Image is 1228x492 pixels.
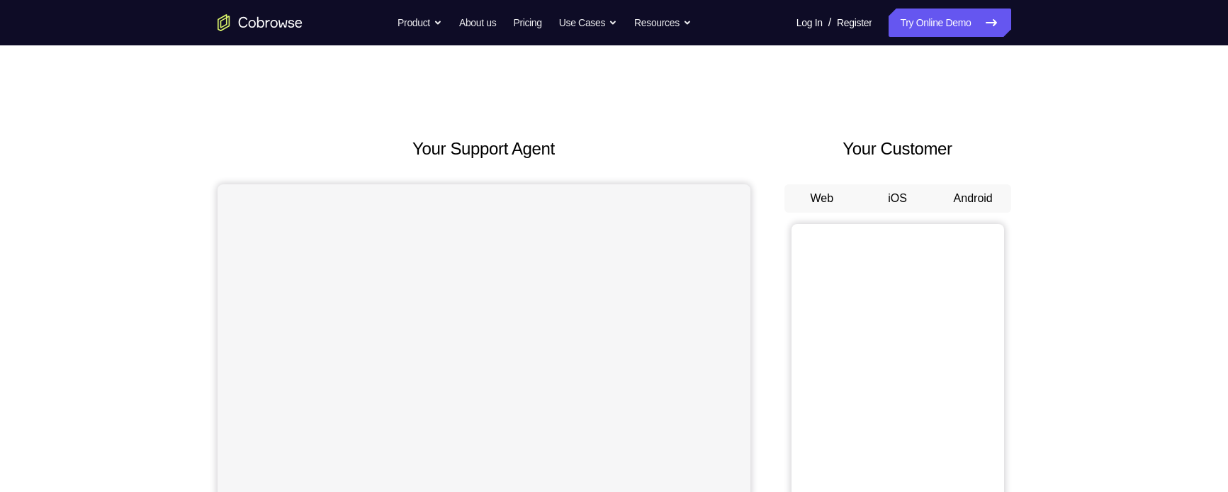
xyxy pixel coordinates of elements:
[860,184,935,213] button: iOS
[559,9,617,37] button: Use Cases
[459,9,496,37] a: About us
[828,14,831,31] span: /
[784,184,860,213] button: Web
[218,136,750,162] h2: Your Support Agent
[784,136,1011,162] h2: Your Customer
[796,9,823,37] a: Log In
[398,9,442,37] button: Product
[634,9,692,37] button: Resources
[889,9,1010,37] a: Try Online Demo
[935,184,1011,213] button: Android
[218,14,303,31] a: Go to the home page
[837,9,872,37] a: Register
[513,9,541,37] a: Pricing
